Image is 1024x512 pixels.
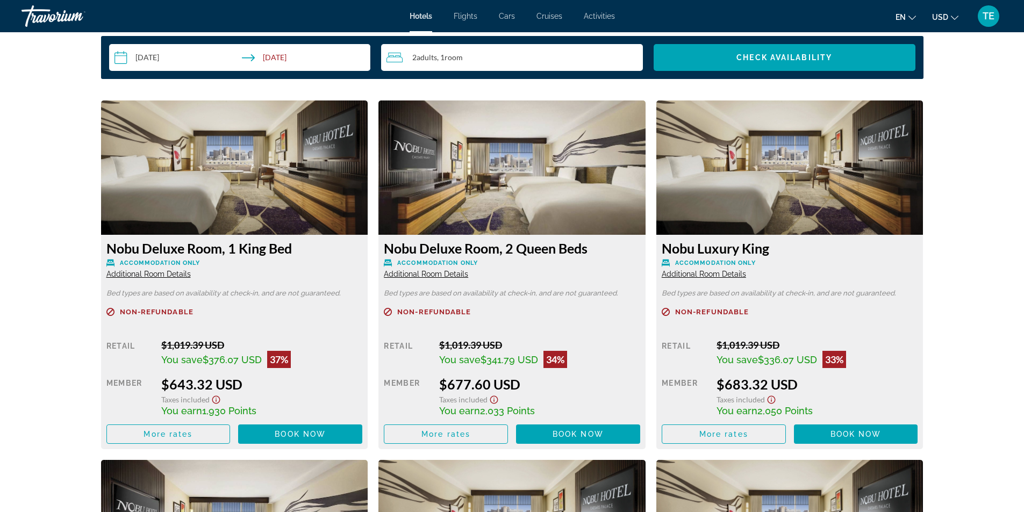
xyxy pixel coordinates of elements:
span: Accommodation Only [675,259,756,266]
span: More rates [144,430,192,438]
span: Book now [275,430,326,438]
a: Activities [584,12,615,20]
div: 33% [822,351,846,368]
button: Check-in date: Sep 26, 2025 Check-out date: Sep 27, 2025 [109,44,371,71]
span: en [896,13,906,21]
button: Show Taxes and Fees disclaimer [488,392,500,405]
button: More rates [662,424,786,444]
span: , 1 [437,53,463,62]
div: Member [106,376,153,416]
span: TE [983,11,994,21]
span: You earn [717,405,757,416]
span: Non-refundable [675,308,749,315]
span: You save [439,354,481,365]
p: Bed types are based on availability at check-in, and are not guaranteed. [106,290,363,297]
div: $1,019.39 USD [439,339,640,351]
button: Change language [896,9,916,25]
span: Additional Room Details [384,270,468,278]
a: Flights [454,12,477,20]
button: Show Taxes and Fees disclaimer [765,392,778,405]
div: $1,019.39 USD [717,339,918,351]
button: Book now [238,424,362,444]
span: Additional Room Details [106,270,191,278]
img: 4f2b4338-355a-4b91-bc8d-e7334fb30477.jpeg [101,100,368,235]
button: More rates [106,424,231,444]
div: Retail [106,339,153,368]
p: Bed types are based on availability at check-in, and are not guaranteed. [384,290,640,297]
span: 1,930 Points [202,405,256,416]
span: 2,050 Points [757,405,813,416]
span: Room [445,53,463,62]
div: Retail [384,339,431,368]
div: 37% [267,351,291,368]
button: More rates [384,424,508,444]
span: Book now [553,430,604,438]
button: User Menu [975,5,1002,27]
span: Taxes included [161,395,210,404]
h3: Nobu Luxury King [662,240,918,256]
span: You save [717,354,758,365]
div: $677.60 USD [439,376,640,392]
div: $1,019.39 USD [161,339,362,351]
a: Cruises [536,12,562,20]
span: Taxes included [717,395,765,404]
span: Taxes included [439,395,488,404]
span: $376.07 USD [203,354,262,365]
h3: Nobu Deluxe Room, 1 King Bed [106,240,363,256]
img: 1cbae116-5f0b-44cb-ae75-b770ec883f4c.jpeg [378,100,646,235]
button: Book now [516,424,640,444]
button: Book now [794,424,918,444]
span: Additional Room Details [662,270,746,278]
span: Non-refundable [120,308,194,315]
span: You earn [439,405,480,416]
span: Adults [417,53,437,62]
button: Travelers: 2 adults, 0 children [381,44,643,71]
span: You save [161,354,203,365]
span: Accommodation Only [120,259,200,266]
a: Hotels [410,12,432,20]
a: Travorium [22,2,129,30]
span: $341.79 USD [481,354,538,365]
span: Accommodation Only [397,259,478,266]
img: 4f2b4338-355a-4b91-bc8d-e7334fb30477.jpeg [656,100,923,235]
div: Retail [662,339,708,368]
p: Bed types are based on availability at check-in, and are not guaranteed. [662,290,918,297]
span: 2,033 Points [480,405,535,416]
div: $643.32 USD [161,376,362,392]
span: $336.07 USD [758,354,817,365]
span: Book now [830,430,882,438]
span: Non-refundable [397,308,471,315]
span: You earn [161,405,202,416]
span: 2 [412,53,437,62]
h3: Nobu Deluxe Room, 2 Queen Beds [384,240,640,256]
span: USD [932,13,948,21]
button: Check Availability [654,44,915,71]
div: $683.32 USD [717,376,918,392]
button: Show Taxes and Fees disclaimer [210,392,223,405]
button: Change currency [932,9,958,25]
div: 34% [543,351,567,368]
div: Member [384,376,431,416]
span: Check Availability [736,53,832,62]
span: More rates [699,430,748,438]
a: Cars [499,12,515,20]
div: Member [662,376,708,416]
div: Search widget [109,44,915,71]
span: More rates [421,430,470,438]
